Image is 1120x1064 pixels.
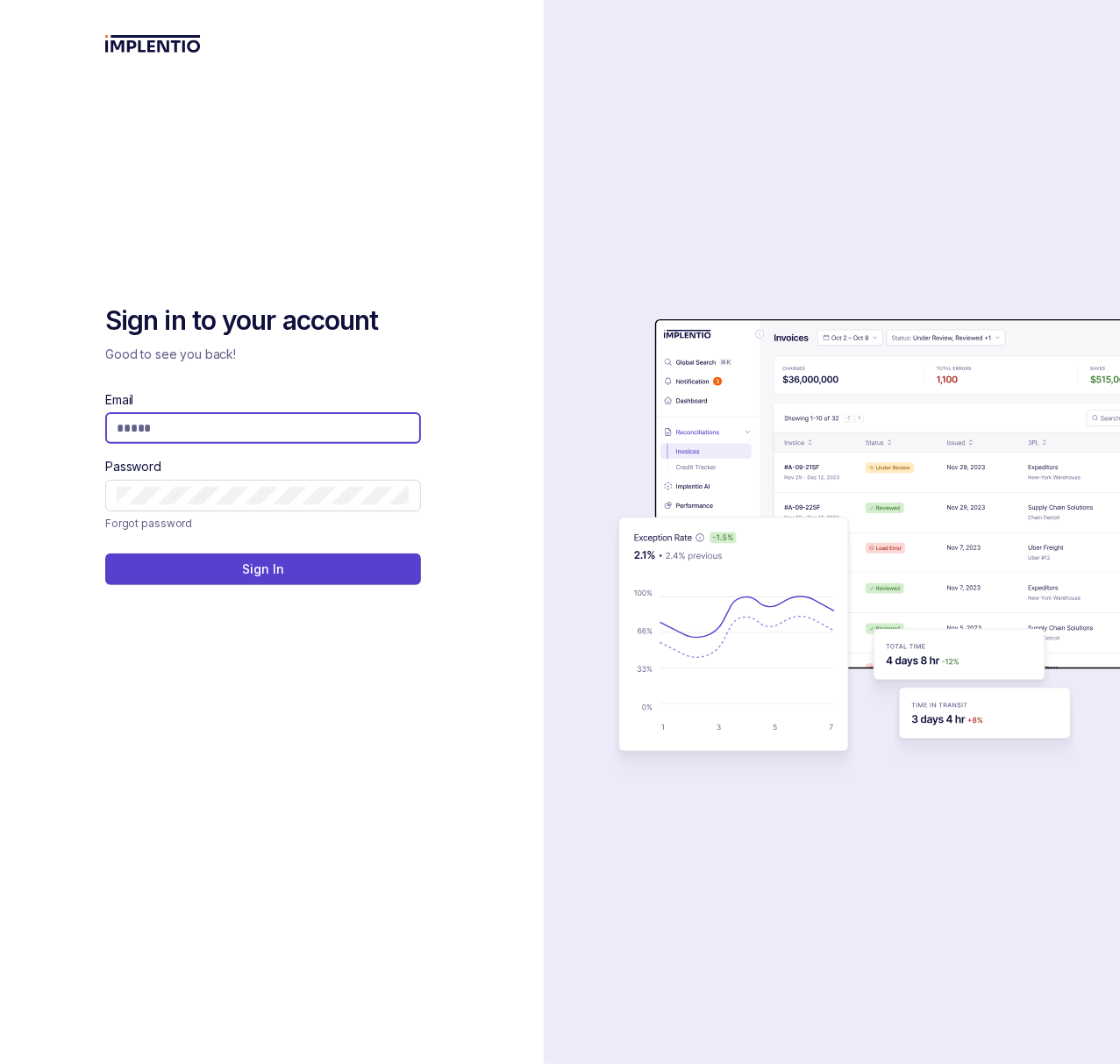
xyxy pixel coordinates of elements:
[105,391,133,409] label: Email
[105,515,192,532] p: Forgot password
[105,458,161,475] label: Password
[105,553,421,585] button: Sign In
[105,346,421,363] p: Good to see you back!
[105,35,201,53] img: logo
[105,303,421,339] h2: Sign in to your account
[105,515,192,532] a: Link Forgot password
[242,561,283,578] p: Sign In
